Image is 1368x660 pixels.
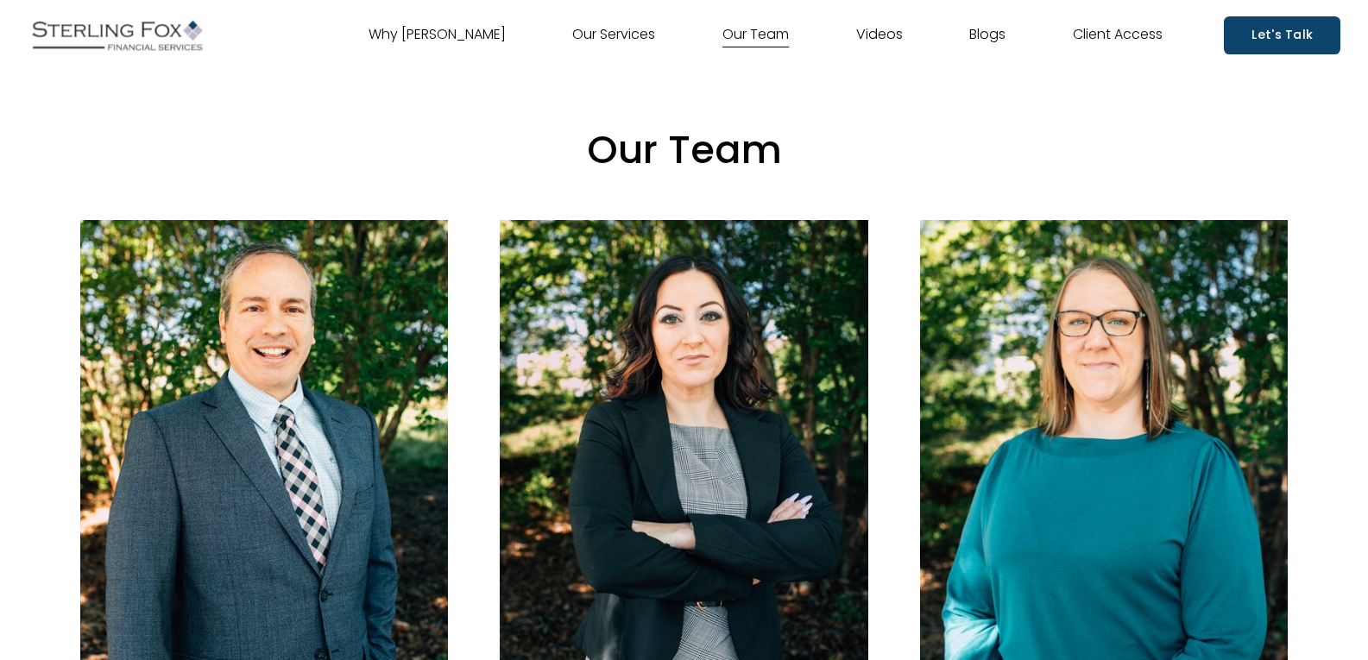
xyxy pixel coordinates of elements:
a: Our Services [572,22,655,49]
p: Our Team [80,116,1289,185]
a: Why [PERSON_NAME] [369,22,506,49]
a: Blogs [969,22,1006,49]
a: Our Team [722,22,789,49]
a: Let's Talk [1224,16,1340,53]
a: Client Access [1073,22,1163,49]
img: Sterling Fox Financial Services [28,14,207,57]
a: Videos [856,22,903,49]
